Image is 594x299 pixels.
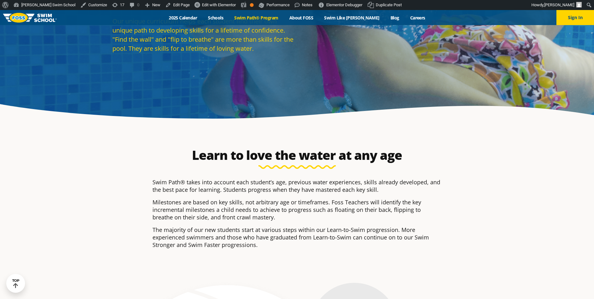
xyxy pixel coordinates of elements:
[405,15,431,21] a: Careers
[3,13,57,23] img: FOSS Swim School Logo
[152,226,442,249] p: The majority of our new students start at various steps within our Learn-to-Swim progression. Mor...
[556,10,594,25] button: Sign In
[203,15,229,21] a: Schools
[149,148,445,163] h2: Learn to love the water at any age
[163,15,203,21] a: 2025 Calendar
[319,15,385,21] a: Swim Like [PERSON_NAME]
[544,3,574,7] span: [PERSON_NAME]
[152,178,442,193] p: Swim Path® takes into account each student’s age, previous water experiences, skills already deve...
[250,3,254,7] div: OK
[229,15,284,21] a: Swim Path® Program
[284,15,319,21] a: About FOSS
[112,17,294,53] p: Our unique curriculum helps each student find their own unique path to developing skills for a li...
[385,15,405,21] a: Blog
[12,279,19,288] div: TOP
[202,3,236,7] span: Edit with Elementor
[152,198,442,221] p: Milestones are based on key skills, not arbitrary age or timeframes. Foss Teachers will identify ...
